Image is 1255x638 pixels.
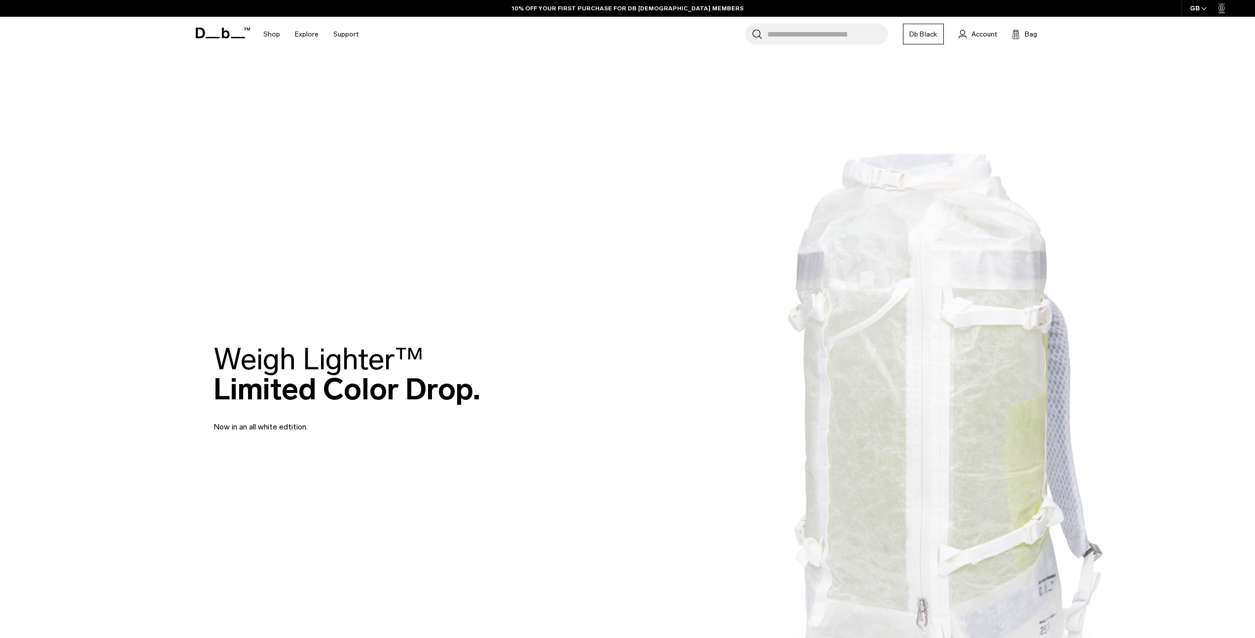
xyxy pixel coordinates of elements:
[256,17,366,52] nav: Main Navigation
[971,29,997,39] span: Account
[1025,29,1037,39] span: Bag
[295,17,319,52] a: Explore
[214,341,424,377] span: Weigh Lighter™
[214,409,450,433] p: Now in an all white edtition.
[263,17,280,52] a: Shop
[333,17,359,52] a: Support
[512,4,744,13] a: 10% OFF YOUR FIRST PURCHASE FOR DB [DEMOGRAPHIC_DATA] MEMBERS
[1012,28,1037,40] button: Bag
[903,24,944,44] a: Db Black
[959,28,997,40] a: Account
[214,344,480,404] h2: Limited Color Drop.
